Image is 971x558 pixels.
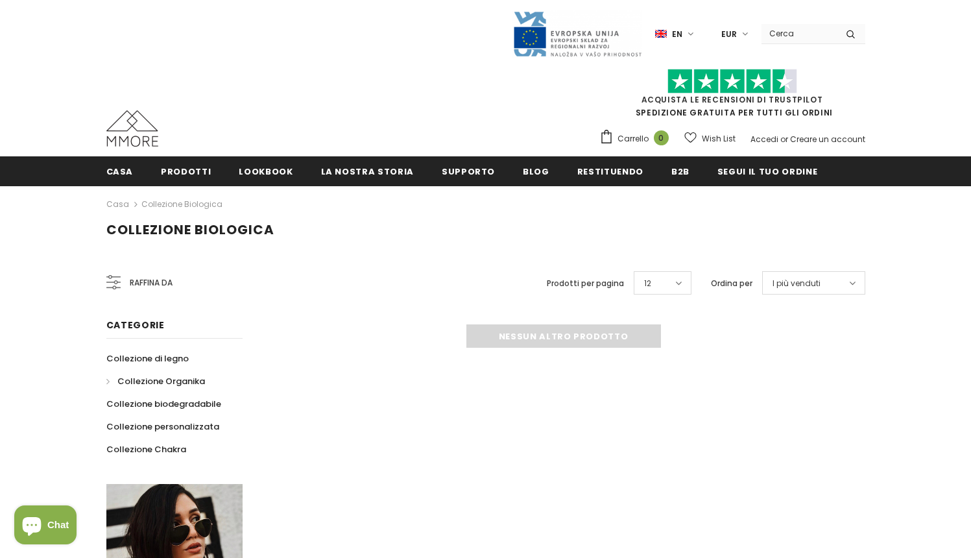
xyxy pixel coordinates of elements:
span: B2B [671,165,689,178]
span: Casa [106,165,134,178]
a: La nostra storia [321,156,414,186]
a: B2B [671,156,689,186]
a: Creare un account [790,134,865,145]
span: La nostra storia [321,165,414,178]
a: Collezione di legno [106,347,189,370]
img: i-lang-1.png [655,29,667,40]
span: Collezione biodegradabile [106,398,221,410]
span: en [672,28,682,41]
span: or [780,134,788,145]
span: Carrello [617,132,649,145]
a: Blog [523,156,549,186]
span: I più venduti [773,277,821,290]
img: Javni Razpis [512,10,642,58]
a: Prodotti [161,156,211,186]
span: 0 [654,130,669,145]
span: Raffina da [130,276,173,290]
span: Collezione Chakra [106,443,186,455]
span: Prodotti [161,165,211,178]
span: Segui il tuo ordine [717,165,817,178]
a: Accedi [750,134,778,145]
span: Wish List [702,132,736,145]
span: Collezione Organika [117,375,205,387]
a: Casa [106,156,134,186]
a: Casa [106,197,129,212]
span: 12 [644,277,651,290]
a: Wish List [684,127,736,150]
a: Collezione personalizzata [106,415,219,438]
span: Collezione di legno [106,352,189,365]
span: Collezione personalizzata [106,420,219,433]
a: Carrello 0 [599,129,675,149]
img: Fidati di Pilot Stars [667,69,797,94]
span: Lookbook [239,165,293,178]
a: Restituendo [577,156,643,186]
span: supporto [442,165,495,178]
span: Blog [523,165,549,178]
a: Collezione biodegradabile [106,393,221,415]
label: Prodotti per pagina [547,277,624,290]
a: supporto [442,156,495,186]
a: Lookbook [239,156,293,186]
a: Collezione biologica [141,199,222,210]
a: Acquista le recensioni di TrustPilot [641,94,823,105]
span: Restituendo [577,165,643,178]
label: Ordina per [711,277,752,290]
a: Collezione Organika [106,370,205,393]
span: Collezione biologica [106,221,274,239]
span: Categorie [106,319,165,332]
a: Collezione Chakra [106,438,186,461]
a: Segui il tuo ordine [717,156,817,186]
span: EUR [721,28,737,41]
input: Search Site [761,24,836,43]
img: Casi MMORE [106,110,158,147]
a: Javni Razpis [512,28,642,39]
inbox-online-store-chat: Shopify online store chat [10,505,80,548]
span: SPEDIZIONE GRATUITA PER TUTTI GLI ORDINI [599,75,865,118]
